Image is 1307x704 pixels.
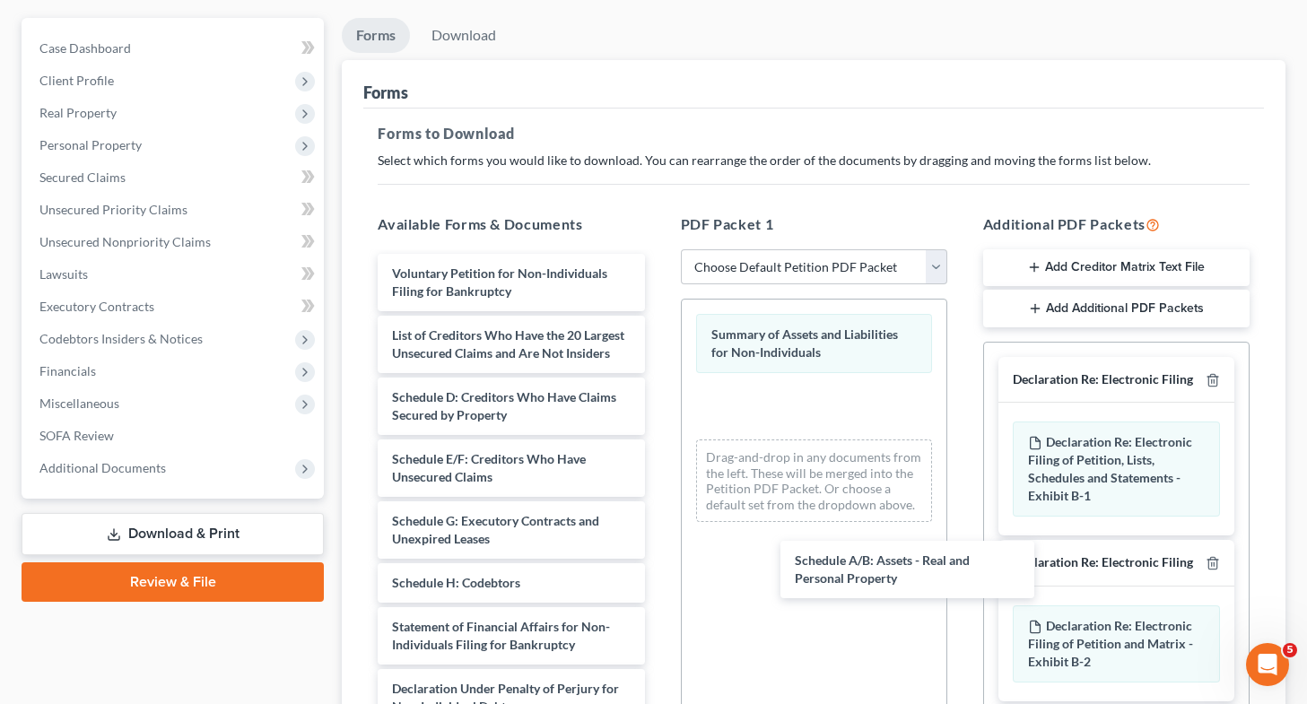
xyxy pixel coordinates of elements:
div: Forms [363,82,408,103]
a: Review & File [22,562,324,602]
div: Declaration Re: Electronic Filing of Petition and Matrix - Exhibit B-2 [1013,605,1220,682]
span: Client Profile [39,73,114,88]
span: 5 [1283,643,1297,657]
div: Declaration Re: Electronic Filing [1013,554,1193,571]
span: Unsecured Nonpriority Claims [39,234,211,249]
span: Secured Claims [39,169,126,185]
span: Financials [39,363,96,378]
span: Declaration Re: Electronic Filing of Petition, Lists, Schedules and Statements - Exhibit B-1 [1028,434,1192,503]
span: SOFA Review [39,428,114,443]
a: SOFA Review [25,420,324,452]
span: List of Creditors Who Have the 20 Largest Unsecured Claims and Are Not Insiders [392,327,624,361]
h5: Available Forms & Documents [378,213,644,235]
span: Schedule D: Creditors Who Have Claims Secured by Property [392,389,616,422]
a: Secured Claims [25,161,324,194]
span: Real Property [39,105,117,120]
span: Miscellaneous [39,395,119,411]
span: Unsecured Priority Claims [39,202,187,217]
p: Select which forms you would like to download. You can rearrange the order of the documents by dr... [378,152,1250,169]
span: Statement of Financial Affairs for Non-Individuals Filing for Bankruptcy [392,619,610,652]
span: Summary of Assets and Liabilities for Non-Individuals [711,326,898,360]
span: Voluntary Petition for Non-Individuals Filing for Bankruptcy [392,265,607,299]
span: Executory Contracts [39,299,154,314]
a: Forms [342,18,410,53]
h5: Forms to Download [378,123,1250,144]
span: Schedule G: Executory Contracts and Unexpired Leases [392,513,599,546]
div: Drag-and-drop in any documents from the left. These will be merged into the Petition PDF Packet. ... [696,439,932,522]
span: Schedule A/B: Assets - Real and Personal Property [795,552,970,586]
span: Lawsuits [39,266,88,282]
a: Download [417,18,510,53]
span: Case Dashboard [39,40,131,56]
span: Additional Documents [39,460,166,475]
a: Case Dashboard [25,32,324,65]
a: Unsecured Nonpriority Claims [25,226,324,258]
h5: Additional PDF Packets [983,213,1250,235]
span: Schedule E/F: Creditors Who Have Unsecured Claims [392,451,586,484]
span: Schedule H: Codebtors [392,575,520,590]
h5: PDF Packet 1 [681,213,947,235]
span: Codebtors Insiders & Notices [39,331,203,346]
iframe: Intercom live chat [1246,643,1289,686]
button: Add Creditor Matrix Text File [983,249,1250,287]
a: Executory Contracts [25,291,324,323]
a: Unsecured Priority Claims [25,194,324,226]
span: Personal Property [39,137,142,152]
a: Lawsuits [25,258,324,291]
button: Add Additional PDF Packets [983,290,1250,327]
a: Download & Print [22,513,324,555]
div: Declaration Re: Electronic Filing [1013,371,1193,388]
